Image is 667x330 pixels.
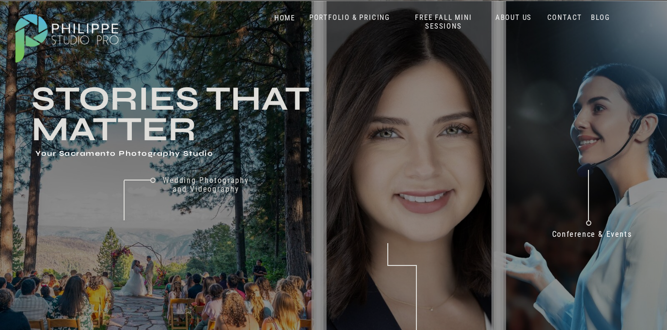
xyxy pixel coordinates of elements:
[545,13,585,22] a: CONTACT
[493,13,534,22] a: ABOUT US
[588,13,613,22] a: BLOG
[403,13,484,31] a: FREE FALL MINI SESSIONS
[347,233,627,327] h2: Don't just take our word for it
[32,83,387,143] h3: Stories that Matter
[545,230,638,243] a: Conference & Events
[156,176,256,202] a: Wedding Photography and Videography
[305,13,394,22] a: PORTFOLIO & PRICING
[264,14,305,23] a: HOME
[35,149,267,159] h1: Your Sacramento Photography Studio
